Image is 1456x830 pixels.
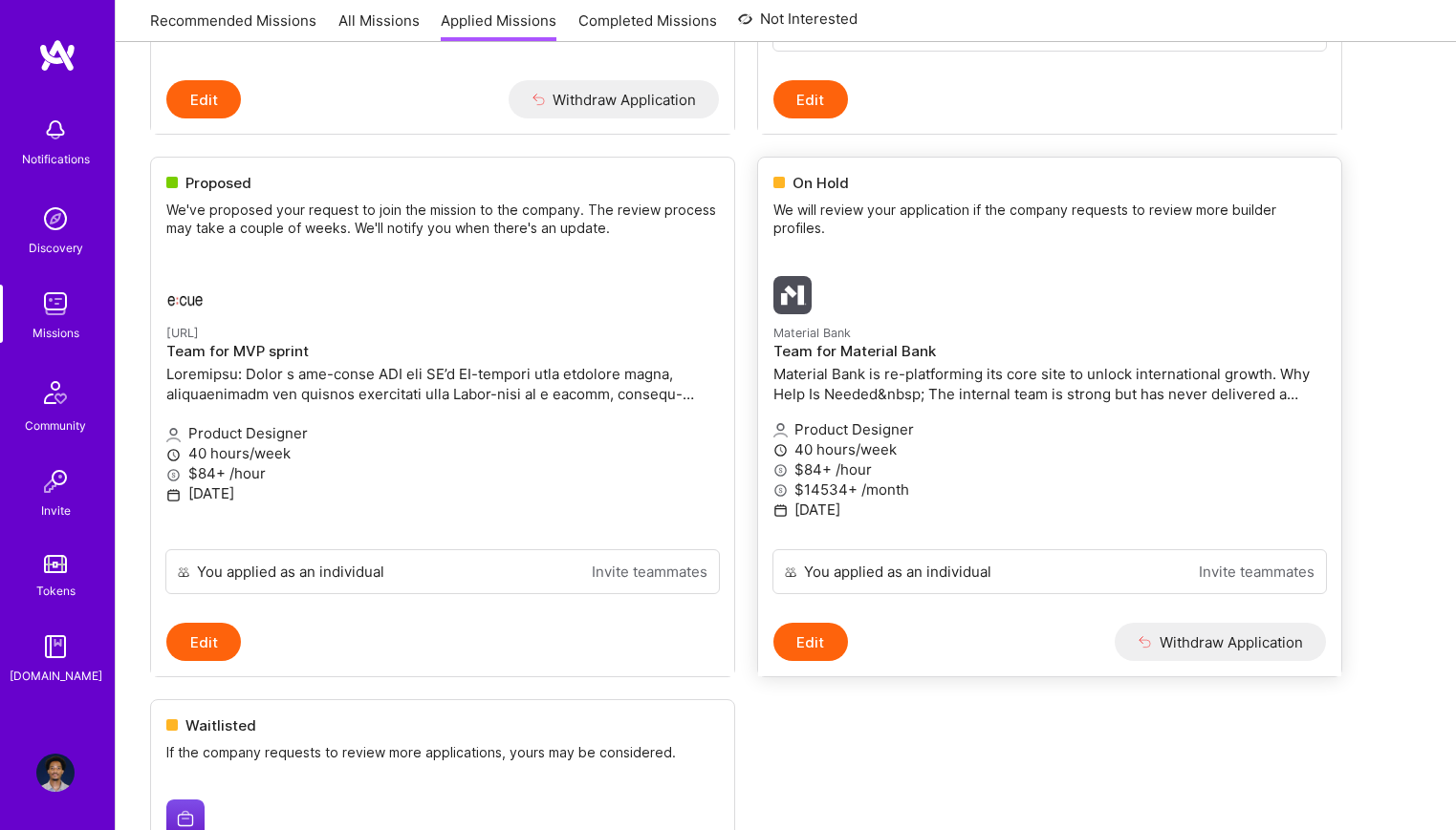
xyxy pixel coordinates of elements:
[1115,623,1326,661] button: Withdraw Application
[773,201,1326,238] p: We will review your application if the company requests to review more builder profiles.
[166,326,199,340] small: [URL]
[36,581,76,601] div: Tokens
[32,754,79,792] a: User Avatar
[25,415,86,436] div: Community
[36,462,75,500] img: Invite
[36,111,75,149] img: bell
[773,483,788,498] i: icon MoneyGray
[33,370,78,415] img: Community
[793,173,849,193] span: On Hold
[166,364,719,404] p: Loremipsu: Dolor s ame-conse ADI eli SE’d EI-tempori utla etdolore magna, aliquaenimadm ven quisn...
[33,323,79,343] div: Missions
[773,439,1326,459] p: 40 hours/week
[41,500,71,521] div: Invite
[773,343,1326,360] h4: Team for Material Bank
[166,623,241,661] button: Edit
[166,80,241,118] button: Edit
[773,443,788,458] i: icon Clock
[36,200,75,238] img: discovery
[578,11,717,42] a: Completed Missions
[166,428,181,442] i: icon Applicant
[29,238,83,258] div: Discovery
[773,276,812,314] img: Material Bank company logo
[773,326,851,340] small: Material Bank
[509,80,720,118] button: Withdraw Application
[166,483,719,503] p: [DATE]
[773,623,848,661] button: Edit
[166,423,719,443] p: Product Designer
[36,285,75,323] img: teamwork
[197,562,384,582] div: You applied as an individual
[773,500,1326,520] p: [DATE]
[592,562,707,582] a: Invite teammates
[338,11,420,42] a: All Missions
[773,459,1326,479] p: $84+ /hour
[166,276,205,314] img: Ecue.ai company logo
[44,555,67,573] img: tokens
[38,38,76,73] img: logo
[441,11,556,42] a: Applied Missions
[166,488,181,502] i: icon Calendar
[151,261,734,549] a: Ecue.ai company logo[URL]Team for MVP sprintLoremipsu: Dolor s ame-conse ADI eli SE’d EI-tempori ...
[758,261,1341,549] a: Material Bank company logoMaterial BankTeam for Material BankMaterial Bank is re-platforming its ...
[166,443,719,463] p: 40 hours/week
[185,173,251,193] span: Proposed
[773,503,788,518] i: icon Calendar
[166,468,181,482] i: icon MoneyGray
[36,628,75,666] img: guide book
[166,343,719,360] h4: Team for MVP sprint
[166,463,719,483] p: $84+ /hour
[773,423,788,437] i: icon Applicant
[773,479,1326,500] p: $14534+ /month
[738,8,858,42] a: Not Interested
[166,201,719,238] p: We've proposed your request to join the mission to the company. The review process may take a cou...
[150,11,316,42] a: Recommended Missions
[185,715,256,735] span: Waitlisted
[166,448,181,462] i: icon Clock
[10,666,102,686] div: [DOMAIN_NAME]
[1199,562,1315,582] a: Invite teammates
[773,80,848,118] button: Edit
[773,419,1326,439] p: Product Designer
[166,743,719,762] p: If the company requests to review more applications, yours may be considered.
[36,754,75,792] img: User Avatar
[804,562,991,582] div: You applied as an individual
[22,149,90,169] div: Notifications
[773,364,1326,404] p: Material Bank is re-platforming its core site to unlock international growth. Why Help Is Needed&...
[773,463,788,478] i: icon MoneyGray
